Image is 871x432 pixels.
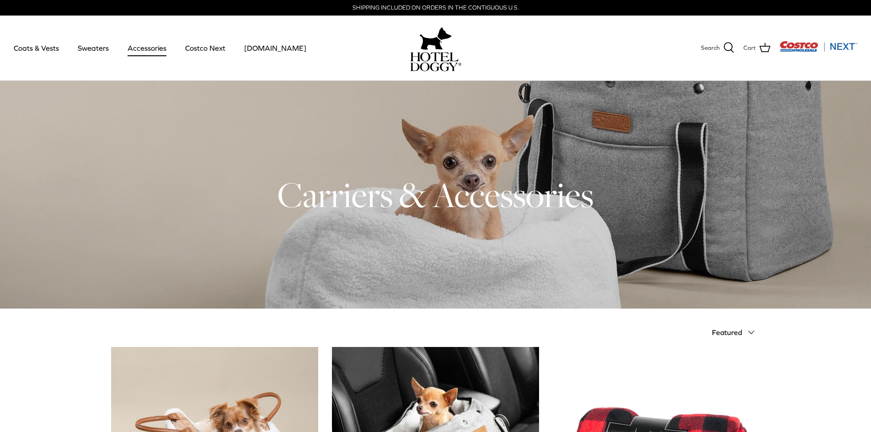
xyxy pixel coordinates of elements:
[410,25,461,71] a: hoteldoggy.com hoteldoggycom
[410,52,461,71] img: hoteldoggycom
[743,42,770,54] a: Cart
[111,172,760,217] h1: Carriers & Accessories
[712,328,742,336] span: Featured
[5,32,67,64] a: Coats & Vests
[743,43,756,53] span: Cart
[712,322,760,342] button: Featured
[701,43,720,53] span: Search
[119,32,175,64] a: Accessories
[780,41,857,52] img: Costco Next
[177,32,234,64] a: Costco Next
[780,47,857,53] a: Visit Costco Next
[701,42,734,54] a: Search
[420,25,452,52] img: hoteldoggy.com
[69,32,117,64] a: Sweaters
[236,32,315,64] a: [DOMAIN_NAME]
